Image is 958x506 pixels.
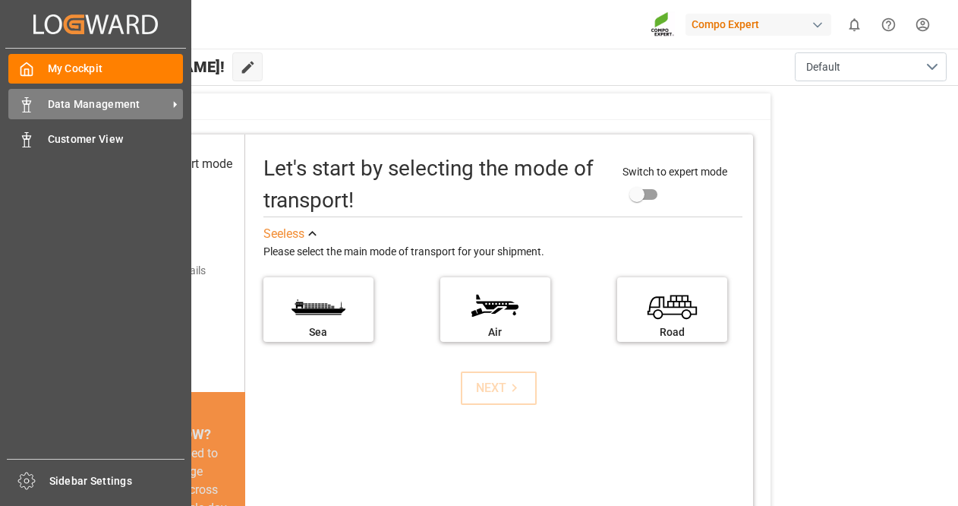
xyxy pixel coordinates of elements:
button: Compo Expert [685,10,837,39]
div: Compo Expert [685,14,831,36]
div: Road [625,324,720,340]
span: Sidebar Settings [49,473,185,489]
a: My Cockpit [8,54,183,84]
a: Customer View [8,125,183,154]
div: NEXT [476,379,522,397]
div: Air [448,324,543,340]
img: Screenshot%202023-09-29%20at%2010.02.21.png_1712312052.png [651,11,675,38]
button: show 0 new notifications [837,8,871,42]
div: Sea [271,324,366,340]
button: Help Center [871,8,906,42]
button: open menu [795,52,947,81]
span: Switch to expert mode [622,166,727,178]
button: NEXT [461,372,537,405]
div: See less [263,225,304,243]
span: Data Management [48,96,168,112]
span: My Cockpit [48,61,184,77]
span: Customer View [48,131,184,147]
span: Default [806,59,840,75]
div: Please select the main mode of transport for your shipment. [263,243,742,261]
div: Let's start by selecting the mode of transport! [263,153,607,217]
